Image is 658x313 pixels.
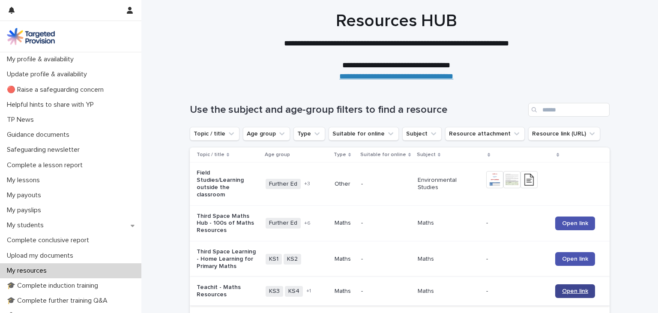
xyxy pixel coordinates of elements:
p: - [361,181,411,188]
p: Complete a lesson report [3,161,90,169]
p: 🎓 Complete further training Q&A [3,297,114,305]
span: KS3 [266,286,283,297]
p: Third Space Learning - Home Learning for Primary Maths [197,248,258,270]
button: Topic / title [190,127,239,141]
p: - [486,288,547,295]
h1: Resources HUB [186,11,606,31]
a: Open link [555,284,595,298]
p: Suitable for online [360,150,406,160]
span: KS1 [266,254,282,265]
p: My lessons [3,176,47,184]
span: Further Ed [266,179,301,190]
p: Maths [418,288,479,295]
p: 🎓 Complete induction training [3,282,105,290]
p: Complete conclusive report [3,236,96,244]
button: Type [293,127,325,141]
span: Open link [562,256,588,262]
p: Maths [418,220,479,227]
p: - [361,220,411,227]
tr: Teachit - Maths ResourcesKS3KS4+1Maths-Maths-Open link [190,277,610,306]
p: - [361,288,411,295]
span: + 1 [306,289,311,294]
tr: Field Studies/Learning outside the classroomFurther Ed+3Other-Environmental Studies [190,163,610,205]
button: Resource attachment [445,127,525,141]
p: Update profile & availability [3,70,94,78]
span: Open link [562,288,588,294]
button: Suitable for online [329,127,399,141]
span: + 6 [304,221,311,226]
p: Environmental Studies [418,177,479,191]
img: M5nRWzHhSzIhMunXDL62 [7,28,55,45]
p: My resources [3,267,54,275]
p: Age group [265,150,290,160]
p: Third Space Maths Hub - 100s of Maths Resources [197,213,258,234]
p: My payouts [3,191,48,199]
p: Maths [335,288,354,295]
p: Upload my documents [3,252,80,260]
p: My payslips [3,206,48,214]
p: Helpful hints to share with YP [3,101,101,109]
p: Guidance documents [3,131,76,139]
p: - [486,256,547,263]
p: Safeguarding newsletter [3,146,87,154]
span: Open link [562,220,588,226]
p: Other [335,181,354,188]
p: Topic / title [197,150,224,160]
p: - [361,256,411,263]
span: + 3 [304,181,310,187]
tr: Third Space Learning - Home Learning for Primary MathsKS1KS2Maths-Maths-Open link [190,241,610,277]
input: Search [528,103,610,117]
span: KS4 [285,286,303,297]
p: Maths [335,256,354,263]
p: Teachit - Maths Resources [197,284,258,298]
button: Age group [243,127,290,141]
p: - [486,220,547,227]
span: Further Ed [266,218,301,229]
p: Type [334,150,346,160]
p: My students [3,221,51,229]
p: 🔴 Raise a safeguarding concern [3,86,111,94]
tr: Third Space Maths Hub - 100s of Maths ResourcesFurther Ed+6Maths-Maths-Open link [190,205,610,241]
p: TP News [3,116,41,124]
a: Open link [555,217,595,230]
p: My profile & availability [3,55,81,63]
p: Subject [417,150,436,160]
p: Field Studies/Learning outside the classroom [197,169,258,198]
button: Resource link (URL) [528,127,600,141]
span: KS2 [284,254,301,265]
button: Subject [402,127,442,141]
p: Maths [418,256,479,263]
p: Maths [335,220,354,227]
a: Open link [555,252,595,266]
h1: Use the subject and age-group filters to find a resource [190,104,525,116]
